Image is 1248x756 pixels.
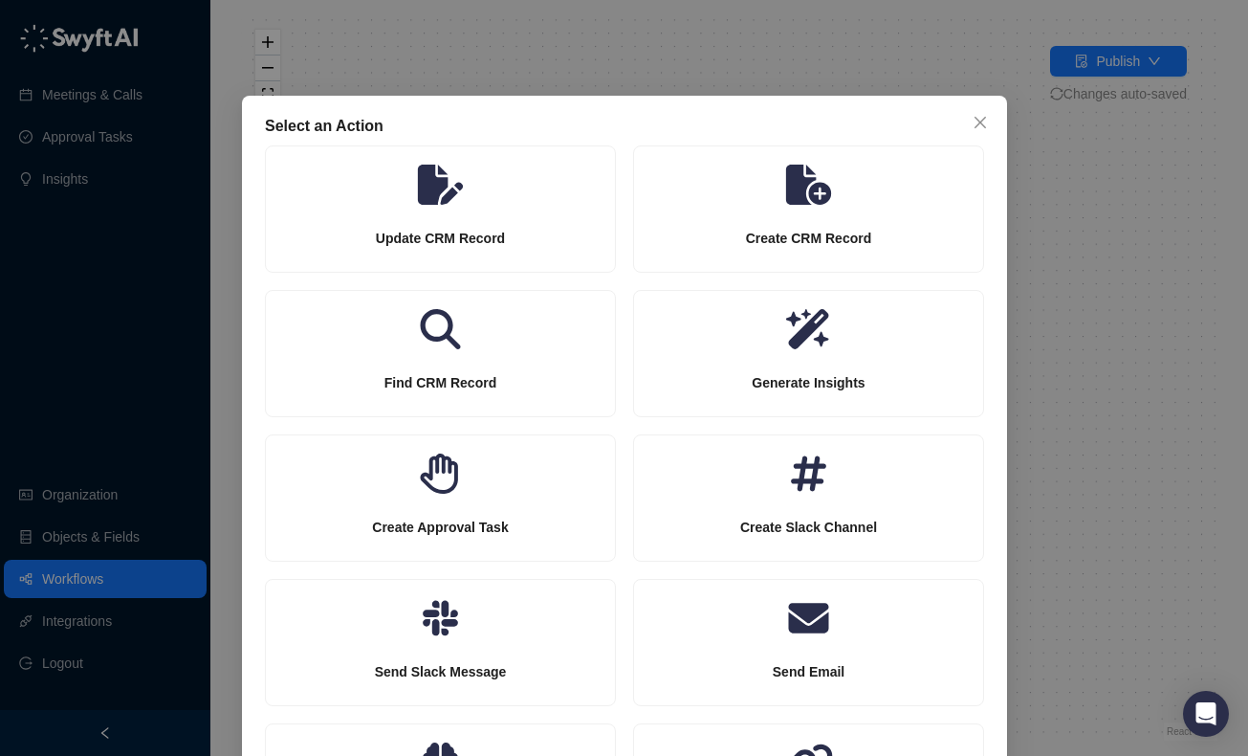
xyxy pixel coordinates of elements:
div: Select an Action [265,115,984,138]
strong: Generate Insights [752,375,865,390]
strong: Find CRM Record [383,375,495,390]
strong: Send Email [772,664,843,679]
strong: Send Slack Message [374,664,506,679]
span: close [973,115,988,130]
button: Close [965,107,996,138]
strong: Update CRM Record [375,231,504,246]
strong: Create Slack Channel [739,520,876,535]
strong: Create Approval Task [372,520,508,535]
div: Open Intercom Messenger [1183,691,1229,737]
strong: Create CRM Record [745,231,870,246]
